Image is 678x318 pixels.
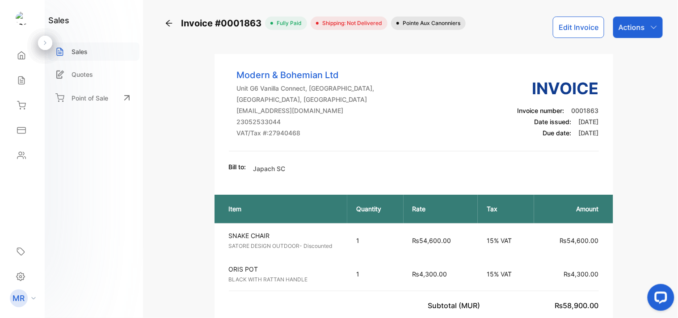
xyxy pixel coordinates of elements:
p: Sales [72,47,88,56]
p: 1 [356,269,395,279]
span: [DATE] [579,129,599,137]
p: SNAKE CHAIR [229,231,340,240]
p: SATORE DESIGN OUTDOOR- Discounted [229,242,340,250]
p: Subtotal (MUR) [428,300,484,311]
img: logo [16,12,29,25]
button: Edit Invoice [553,17,604,38]
p: BLACK WITH RATTAN HANDLE [229,276,340,284]
p: Japach SC [253,164,286,173]
span: ₨4,300.00 [564,270,599,278]
p: ORIS POT [229,264,340,274]
p: VAT/Tax #: 27940468 [237,128,375,138]
p: Quantity [356,204,395,213]
iframe: LiveChat chat widget [640,280,678,318]
p: 15% VAT [487,269,525,279]
span: ₨4,300.00 [413,270,447,278]
a: Sales [48,42,139,61]
p: [EMAIL_ADDRESS][DOMAIN_NAME] [237,106,375,115]
span: Due date: [543,129,572,137]
p: Item [229,204,338,213]
p: Rate [413,204,469,213]
span: ₨54,600.00 [560,237,599,244]
span: fully paid [273,19,302,27]
p: [GEOGRAPHIC_DATA], [GEOGRAPHIC_DATA] [237,95,375,104]
span: Invoice number: [518,107,564,114]
p: Unit G6 Vanilla Connect, [GEOGRAPHIC_DATA], [237,84,375,93]
p: 1 [356,236,395,245]
span: Invoice #0001863 [181,17,265,30]
p: MR [13,293,25,304]
p: Point of Sale [72,93,108,103]
span: [DATE] [579,118,599,126]
h3: Invoice [518,76,599,100]
p: Bill to: [229,162,246,172]
span: ₨58,900.00 [555,301,599,310]
p: Modern & Bohemian Ltd [237,68,375,82]
span: ₨54,600.00 [413,237,451,244]
h1: sales [48,14,69,26]
p: Actions [619,22,645,33]
span: Pointe aux Canonniers [399,19,460,27]
p: Amount [543,204,599,213]
p: 15% VAT [487,236,525,245]
p: 23052533044 [237,117,375,126]
span: Date issued: [535,118,572,126]
a: Quotes [48,65,139,84]
p: Quotes [72,70,93,79]
p: Tax [487,204,525,213]
span: Shipping: Not Delivered [319,19,382,27]
span: 0001863 [572,107,599,114]
button: Actions [613,17,663,38]
a: Point of Sale [48,88,139,108]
